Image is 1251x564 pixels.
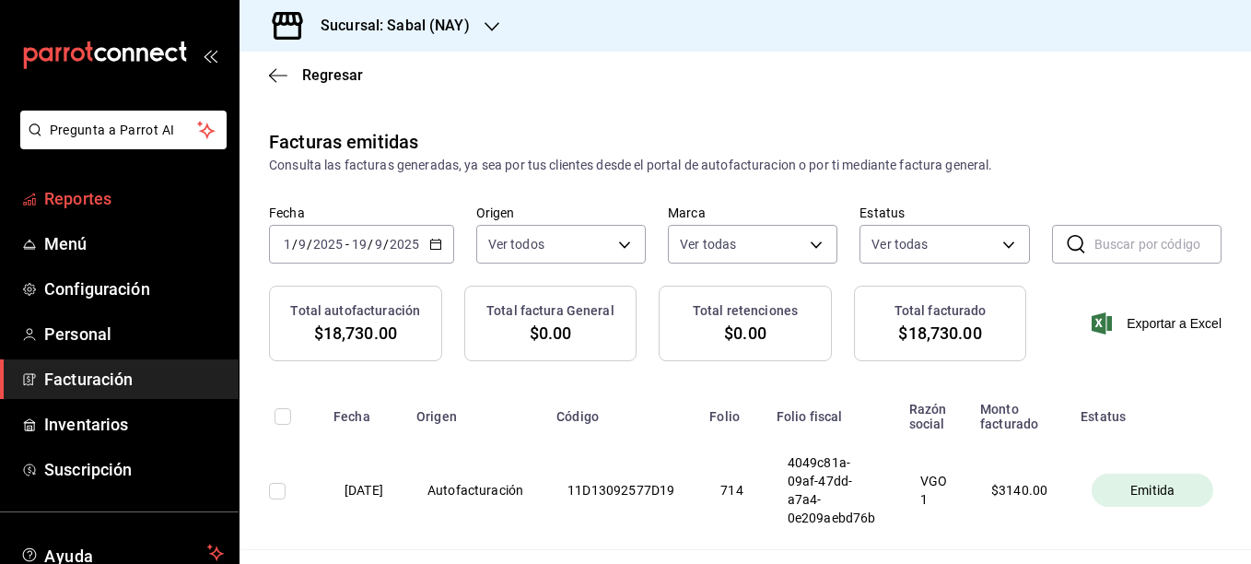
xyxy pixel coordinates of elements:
input: Buscar por código [1094,226,1222,263]
h3: Total autofacturación [290,301,420,321]
th: Autofacturación [405,431,545,550]
h3: Total retenciones [693,301,798,321]
button: Regresar [269,66,363,84]
th: Folio [698,391,765,431]
span: $0.00 [724,321,766,346]
button: Exportar a Excel [1095,312,1222,335]
span: / [368,237,373,252]
input: -- [374,237,383,252]
span: Suscripción [44,457,224,482]
button: open_drawer_menu [203,48,217,63]
span: - [345,237,349,252]
span: Menú [44,231,224,256]
th: [DATE] [322,431,405,550]
span: Personal [44,322,224,347]
th: Código [545,391,698,431]
span: Pregunta a Parrot AI [50,121,198,140]
th: $ 3140.00 [969,431,1070,550]
span: Emitida [1123,481,1182,499]
label: Origen [476,206,646,219]
h3: Total facturado [894,301,987,321]
th: 714 [698,431,765,550]
span: Ver todas [871,235,928,253]
span: / [383,237,389,252]
h3: Total factura General [486,301,614,321]
label: Fecha [269,206,454,219]
input: ---- [389,237,420,252]
span: Ver todas [680,235,736,253]
h3: Sucursal: Sabal (NAY) [306,15,470,37]
a: Pregunta a Parrot AI [13,134,227,153]
th: Estatus [1070,391,1235,431]
th: Folio fiscal [766,391,898,431]
span: Reportes [44,186,224,211]
span: / [307,237,312,252]
th: 4049c81a-09af-47dd-a7a4-0e209aebd76b [766,431,898,550]
button: Pregunta a Parrot AI [20,111,227,149]
span: $18,730.00 [898,321,981,346]
label: Estatus [859,206,1029,219]
span: Facturación [44,367,224,392]
span: $18,730.00 [314,321,397,346]
div: Facturas emitidas [269,128,418,156]
th: Origen [405,391,545,431]
label: Marca [668,206,837,219]
span: Ayuda [44,542,200,564]
span: Configuración [44,276,224,301]
th: 11D13092577D19 [545,431,698,550]
input: ---- [312,237,344,252]
span: / [292,237,298,252]
input: -- [351,237,368,252]
span: Ver todos [488,235,544,253]
th: Monto facturado [969,391,1070,431]
span: Inventarios [44,412,224,437]
th: Razón social [898,391,969,431]
input: -- [283,237,292,252]
th: Fecha [322,391,405,431]
div: Consulta las facturas generadas, ya sea por tus clientes desde el portal de autofacturacion o por... [269,156,1222,175]
input: -- [298,237,307,252]
span: Regresar [302,66,363,84]
span: $0.00 [530,321,572,346]
th: VGO 1 [898,431,969,550]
